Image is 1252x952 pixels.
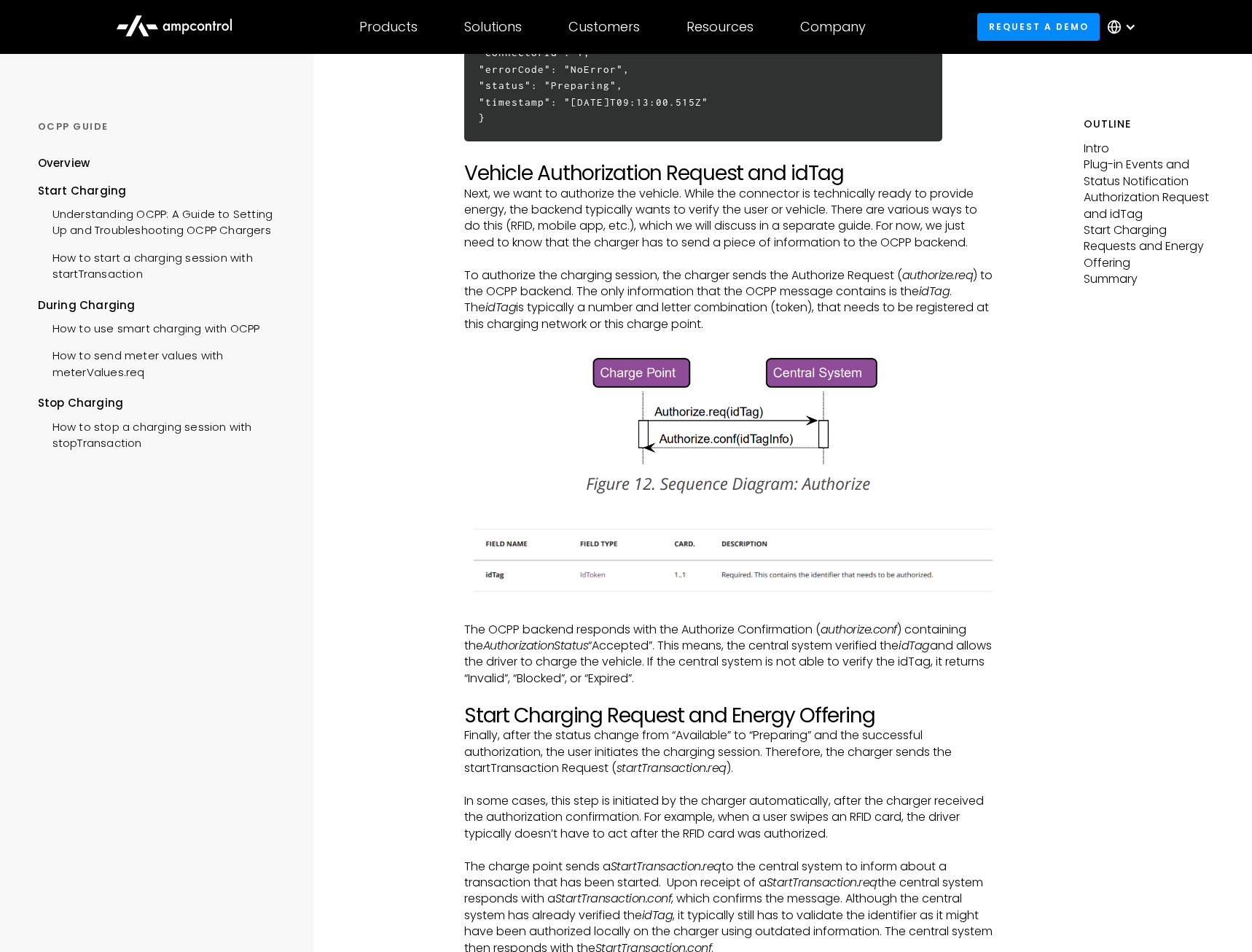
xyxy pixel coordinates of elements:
div: Company [800,19,866,35]
a: Request a demo [977,13,1100,40]
div: Stop Charging [38,395,289,411]
p: Plug-in Events and Status Notification [1084,157,1214,190]
div: Resources [686,19,754,35]
div: Start Charging [38,183,289,199]
p: ‍ [464,332,995,348]
div: Customers [568,19,640,35]
div: OCPP GUIDE [38,120,289,133]
div: During Charging [38,297,289,313]
em: StartTransaction.req [611,858,721,875]
div: Products [359,19,418,35]
p: ‍ [464,251,995,267]
p: Authorization Request and idTag [1084,190,1214,222]
a: How to stop a charging session with stopTransaction [38,412,289,456]
a: Understanding OCPP: A Guide to Setting Up and Troubleshooting OCPP Chargers [38,199,289,243]
p: The OCPP backend responds with the Authorize Confirmation ( ) containing the “Accepted”. This mea... [464,622,995,687]
p: ‍ [464,687,995,703]
a: How to send meter values with meterValues.req [38,340,289,384]
p: ‍ [464,776,995,792]
div: Solutions [464,19,522,35]
em: startTransaction.req [617,760,727,776]
p: Summary [1084,271,1214,287]
p: Start Charging Requests and Energy Offering [1084,222,1214,271]
a: How to use smart charging with OCPP [38,313,260,340]
p: ‍ [464,508,995,524]
em: StartTransaction.req [767,874,877,891]
img: OCPP message idTag [571,349,889,502]
em: idTag [485,299,517,316]
p: Intro [1084,141,1214,157]
p: ‍ [464,145,995,161]
a: Overview [38,155,90,182]
p: Next, we want to authorize the vehicle. While the connector is technically ready to provide energ... [464,186,995,251]
h6: { "connectorId": 1, "errorCode": "NoError", "status": "Preparing", "timestamp": "[DATE]T09:13:00.... [464,14,942,141]
p: ‍ [464,842,995,858]
p: To authorize the charging session, the charger sends the Authorize Request ( ) to the OCPP backen... [464,268,995,333]
img: OCPP message idTag field [464,525,995,598]
em: StartTransaction.conf [555,890,672,907]
em: authorize.conf [821,621,897,638]
div: Overview [38,155,90,171]
p: In some cases, this step is initiated by the charger automatically, after the charger received th... [464,793,995,842]
h2: Vehicle Authorization Request and idTag [464,161,995,186]
h5: Outline [1084,117,1214,132]
em: AuthorizationStatus [483,637,589,654]
p: ‍ [464,605,995,621]
h2: Start Charging Request and Energy Offering [464,703,995,728]
p: Finally, after the status change from “Available” to “Preparing” and the successful authorization... [464,727,995,776]
em: idTag [919,283,950,300]
em: authorize.req [902,267,974,284]
em: idTag [642,907,673,924]
em: idTag [899,637,930,654]
a: How to start a charging session with startTransaction [38,243,289,286]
